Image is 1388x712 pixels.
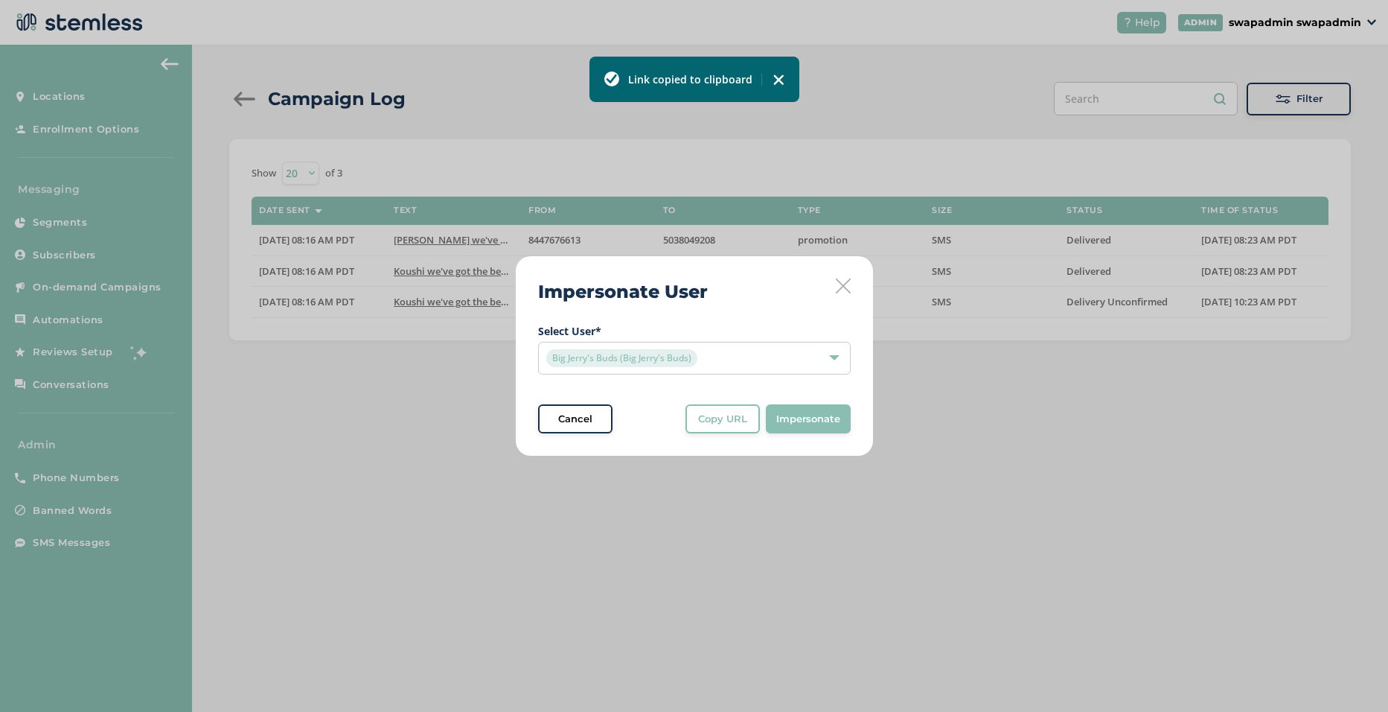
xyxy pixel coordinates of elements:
img: icon-toast-close-54bf22bf.svg [773,74,784,86]
label: Select User [538,323,851,339]
span: Big Jerry's Buds (Big Jerry's Buds) [546,349,697,367]
h2: Impersonate User [538,279,708,305]
span: Impersonate [776,412,840,427]
button: Copy URL [685,404,760,434]
button: Cancel [538,404,613,434]
button: Impersonate [766,404,851,434]
span: Copy URL [698,412,747,427]
img: icon-toast-success-78f41570.svg [604,71,619,86]
span: Cancel [558,412,592,427]
iframe: Chat Widget [1314,641,1388,712]
label: Link copied to clipboard [628,71,752,87]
